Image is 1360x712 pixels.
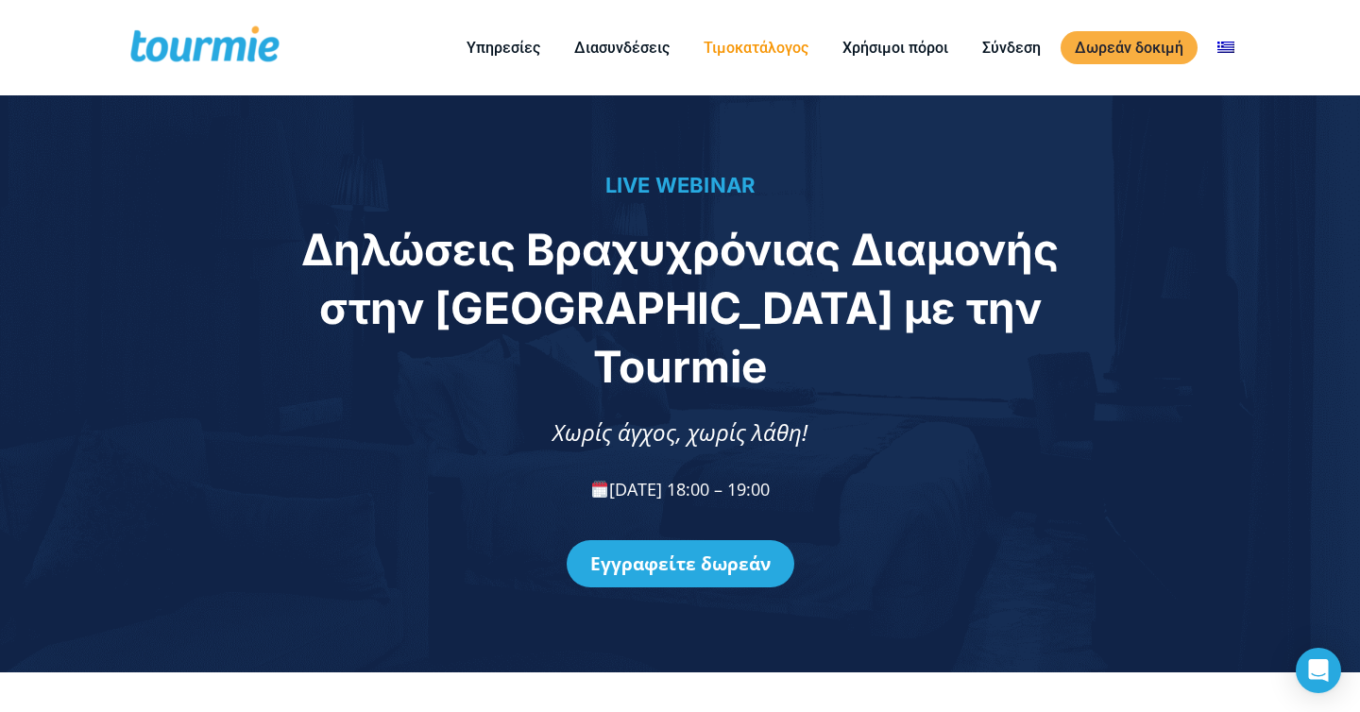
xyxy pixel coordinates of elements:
a: Διασυνδέσεις [560,36,684,59]
a: Χρήσιμοι πόροι [828,36,962,59]
a: Υπηρεσίες [452,36,554,59]
span: Τηλέφωνο [388,76,464,97]
span: LIVE WEBINAR [605,173,756,197]
a: Δωρεάν δοκιμή [1061,31,1198,64]
span: Χωρίς άγχος, χωρίς λάθη! [552,416,807,448]
a: Σύνδεση [968,36,1055,59]
a: Εγγραφείτε δωρεάν [567,540,794,587]
div: Open Intercom Messenger [1296,648,1341,693]
a: Τιμοκατάλογος [689,36,823,59]
span: [DATE] 18:00 – 19:00 [590,478,771,500]
span: Δηλώσεις Βραχυχρόνιας Διαμονής στην [GEOGRAPHIC_DATA] με την Tourmie [301,223,1059,393]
